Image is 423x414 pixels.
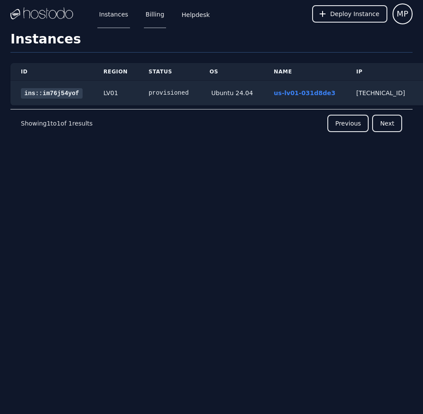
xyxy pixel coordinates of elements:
[356,89,405,97] div: [TECHNICAL_ID]
[330,10,380,18] span: Deploy Instance
[149,89,189,97] div: provisioned
[103,89,128,97] div: LV01
[346,63,415,81] th: IP
[21,88,83,99] a: ins::im76j54yof
[57,120,60,127] span: 1
[68,120,72,127] span: 1
[10,31,413,53] h1: Instances
[93,63,138,81] th: Region
[199,63,263,81] th: OS
[10,63,93,81] th: ID
[372,115,402,132] button: Next
[397,8,408,20] span: MP
[327,115,369,132] button: Previous
[21,119,93,128] p: Showing to of results
[274,89,336,96] a: us-lv01-031d8de3
[10,7,73,20] img: Logo
[47,120,50,127] span: 1
[263,63,346,81] th: Name
[10,109,413,137] nav: Pagination
[138,63,199,81] th: Status
[312,5,387,23] button: Deploy Instance
[210,89,253,97] div: Ubuntu 24.04
[393,3,413,24] button: User menu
